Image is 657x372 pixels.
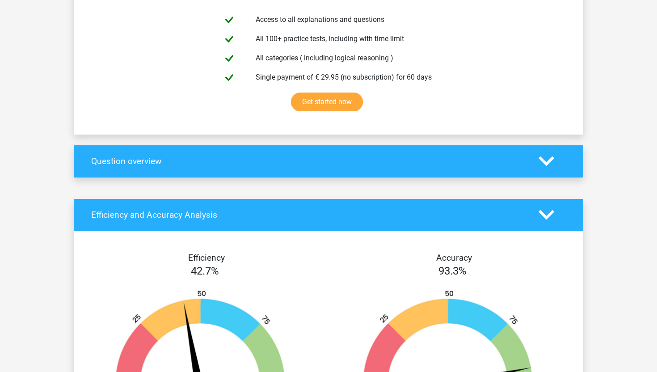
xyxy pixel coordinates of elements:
[438,265,467,277] span: 93.3%
[91,210,525,220] h4: Efficiency and Accuracy Analysis
[191,265,219,277] span: 42.7%
[339,253,569,263] h4: Accuracy
[291,93,363,111] a: Get started now
[91,253,322,263] h4: Efficiency
[91,156,525,166] h4: Question overview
